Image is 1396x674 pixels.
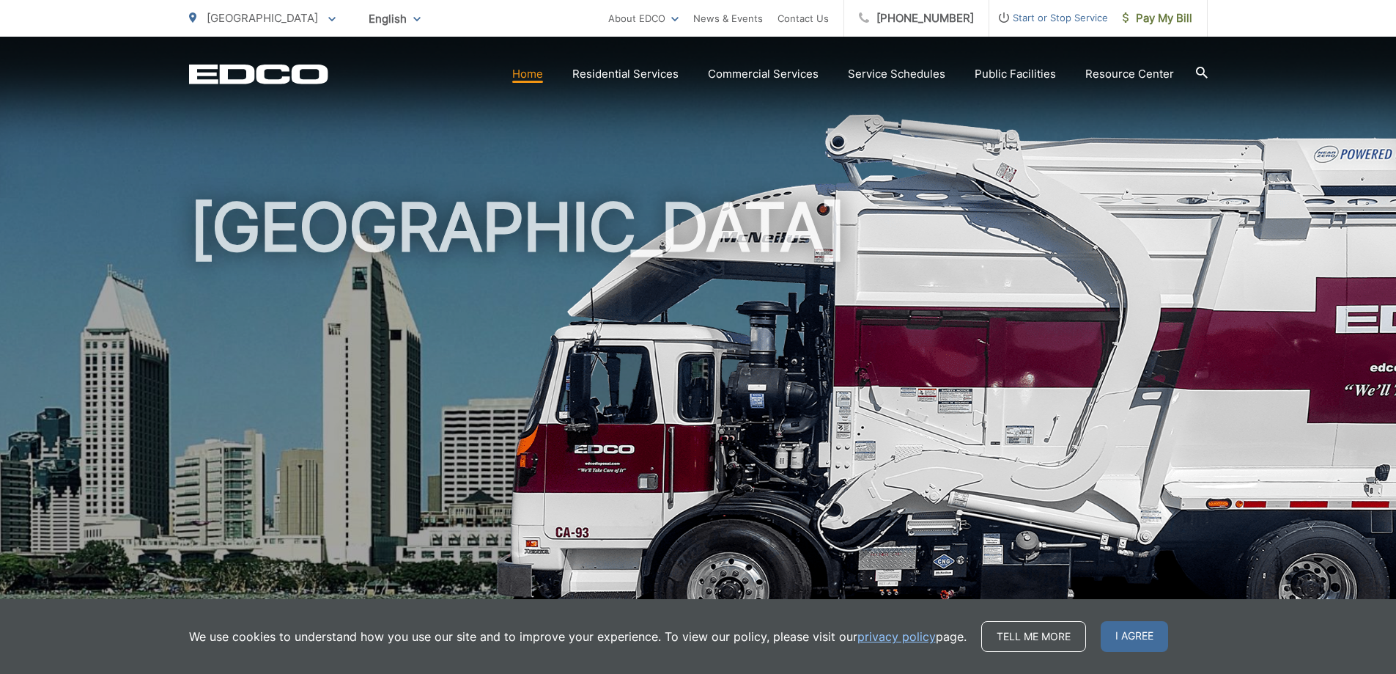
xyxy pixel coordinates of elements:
[572,65,679,83] a: Residential Services
[981,621,1086,652] a: Tell me more
[207,11,318,25] span: [GEOGRAPHIC_DATA]
[778,10,829,27] a: Contact Us
[693,10,763,27] a: News & Events
[358,6,432,32] span: English
[975,65,1056,83] a: Public Facilities
[1101,621,1168,652] span: I agree
[708,65,819,83] a: Commercial Services
[857,628,936,645] a: privacy policy
[1085,65,1174,83] a: Resource Center
[848,65,945,83] a: Service Schedules
[189,191,1208,655] h1: [GEOGRAPHIC_DATA]
[189,628,967,645] p: We use cookies to understand how you use our site and to improve your experience. To view our pol...
[512,65,543,83] a: Home
[1123,10,1192,27] span: Pay My Bill
[189,64,328,84] a: EDCD logo. Return to the homepage.
[608,10,679,27] a: About EDCO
